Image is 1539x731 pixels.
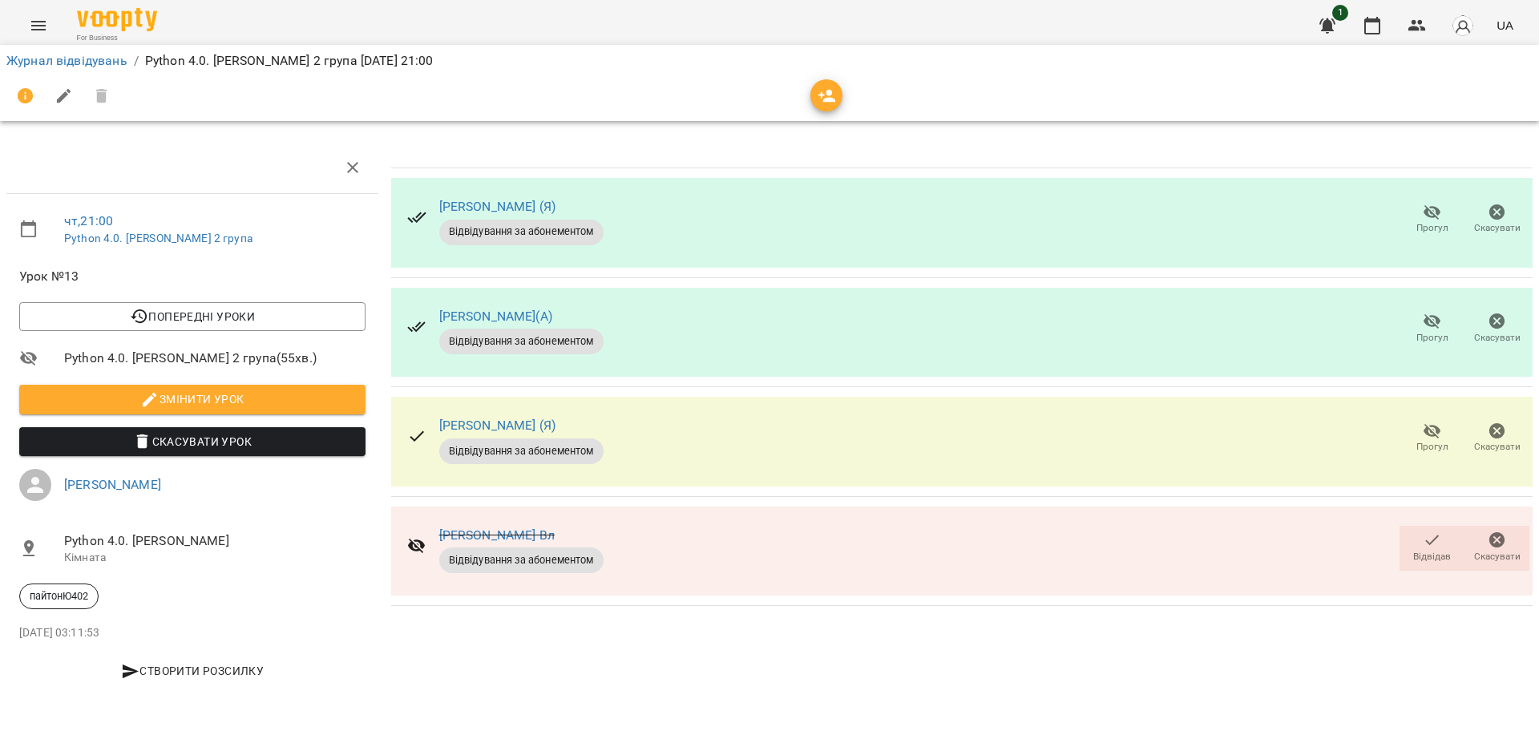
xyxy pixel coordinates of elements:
span: Прогул [1416,331,1448,345]
button: Скасувати [1464,526,1529,571]
span: For Business [77,33,157,43]
span: Скасувати [1474,221,1521,235]
a: [PERSON_NAME] Вл [439,527,555,543]
li: / [134,51,139,71]
span: UA [1497,17,1513,34]
button: Прогул [1400,306,1464,351]
button: Відвідав [1400,526,1464,571]
button: Прогул [1400,416,1464,461]
span: Прогул [1416,221,1448,235]
button: Скасувати Урок [19,427,366,456]
span: Відвідування за абонементом [439,334,604,349]
span: Відвідав [1413,550,1451,563]
span: Скасувати [1474,331,1521,345]
span: Відвідування за абонементом [439,553,604,567]
button: Прогул [1400,197,1464,242]
a: [PERSON_NAME] (Я) [439,418,556,433]
span: Прогул [1416,440,1448,454]
button: Змінити урок [19,385,366,414]
span: Відвідування за абонементом [439,224,604,239]
div: пайтонЮ402 [19,584,99,609]
span: Змінити урок [32,390,353,409]
button: Скасувати [1464,197,1529,242]
button: Створити розсилку [19,656,366,685]
button: Скасувати [1464,416,1529,461]
img: avatar_s.png [1452,14,1474,37]
span: пайтонЮ402 [20,589,98,604]
button: Скасувати [1464,306,1529,351]
span: Python 4.0. [PERSON_NAME] 2 група ( 55 хв. ) [64,349,366,368]
span: Скасувати Урок [32,432,353,451]
span: Python 4.0. [PERSON_NAME] [64,531,366,551]
p: Python 4.0. [PERSON_NAME] 2 група [DATE] 21:00 [145,51,434,71]
a: [PERSON_NAME] (Я) [439,199,556,214]
span: Відвідування за абонементом [439,444,604,458]
a: Журнал відвідувань [6,53,127,68]
span: Скасувати [1474,550,1521,563]
button: Menu [19,6,58,45]
a: [PERSON_NAME] [64,477,161,492]
a: чт , 21:00 [64,213,113,228]
nav: breadcrumb [6,51,1533,71]
span: Попередні уроки [32,307,353,326]
p: [DATE] 03:11:53 [19,625,366,641]
p: Кімната [64,550,366,566]
span: Урок №13 [19,267,366,286]
img: Voopty Logo [77,8,157,31]
button: UA [1490,10,1520,40]
span: 1 [1332,5,1348,21]
a: [PERSON_NAME](А) [439,309,552,324]
button: Попередні уроки [19,302,366,331]
span: Скасувати [1474,440,1521,454]
span: Створити розсилку [26,661,359,681]
a: Python 4.0. [PERSON_NAME] 2 група [64,232,252,244]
